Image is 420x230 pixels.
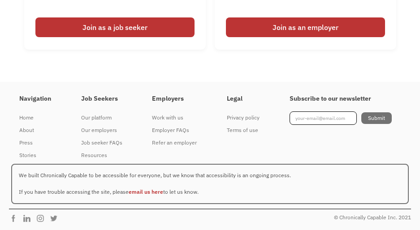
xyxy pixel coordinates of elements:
a: Press [19,136,51,149]
div: Join as a job seeker [35,17,195,37]
div: Our employers [81,125,122,136]
h4: Job Seekers [81,95,122,103]
a: Home [19,111,51,124]
a: Terms of use [227,124,260,136]
h4: Subscribe to our newsletter [290,95,392,103]
div: Press [19,137,51,148]
a: Work with us [152,111,197,124]
h4: Navigation [19,95,51,103]
div: Employer FAQs [152,125,197,136]
a: email us here [129,188,163,195]
h4: Employers [152,95,197,103]
div: Privacy policy [227,112,260,123]
a: Stories [19,149,51,162]
img: Chronically Capable Linkedin Page [22,214,36,223]
div: Job seeker FAQs [81,137,122,148]
div: Work with us [152,112,197,123]
input: Submit [361,112,392,124]
a: Employer FAQs [152,124,197,136]
div: About [19,125,51,136]
img: Chronically Capable Facebook Page [9,214,22,223]
div: © Chronically Capable Inc. 2021 [334,212,411,223]
img: Chronically Capable Twitter Page [49,214,63,223]
div: Stories [19,150,51,161]
div: Terms of use [227,125,260,136]
div: Join as an employer [226,17,385,37]
h4: Legal [227,95,260,103]
form: Footer Newsletter [290,111,392,125]
a: Our platform [81,111,122,124]
a: Privacy policy [227,111,260,124]
input: your-email@email.com [290,111,357,125]
div: Resources [81,150,122,161]
a: Resources [81,149,122,162]
div: Home [19,112,51,123]
a: Job seeker FAQs [81,136,122,149]
div: Refer an employer [152,137,197,148]
a: Refer an employer [152,136,197,149]
p: We built Chronically Capable to be accessible for everyone, but we know that accessibility is an ... [11,164,409,204]
a: Our employers [81,124,122,136]
a: About [19,124,51,136]
img: Chronically Capable Instagram Page [36,214,49,223]
div: Our platform [81,112,122,123]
